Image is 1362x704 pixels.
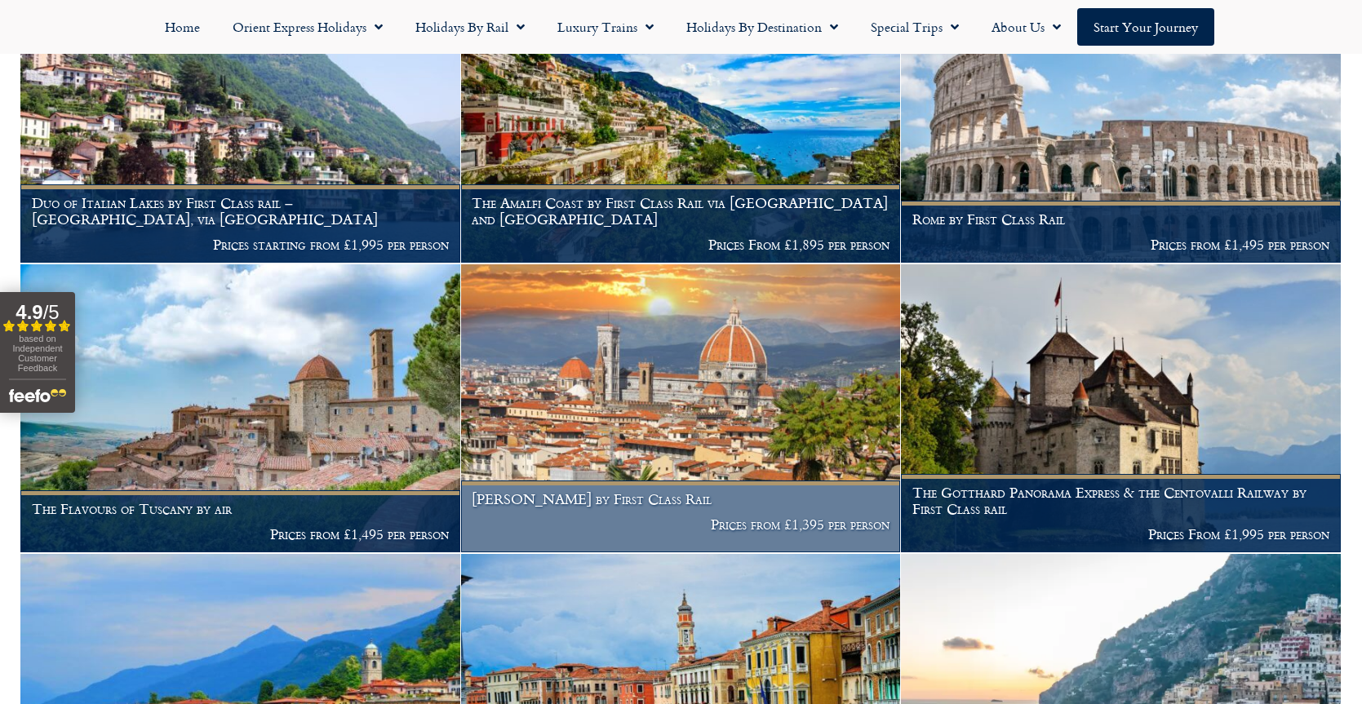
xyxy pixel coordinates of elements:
h1: [PERSON_NAME] by First Class Rail [472,491,890,507]
a: About Us [975,8,1077,46]
a: Holidays by Destination [670,8,854,46]
img: Chateau de Chillon Montreux [901,264,1341,552]
a: [PERSON_NAME] by First Class Rail Prices from £1,395 per person [461,264,902,553]
h1: The Amalfi Coast by First Class Rail via [GEOGRAPHIC_DATA] and [GEOGRAPHIC_DATA] [472,195,890,227]
p: Prices from £1,495 per person [32,526,450,542]
nav: Menu [8,8,1354,46]
p: Prices from £1,495 per person [912,237,1330,253]
p: Prices starting from £1,995 per person [32,237,450,253]
a: Luxury Trains [541,8,670,46]
p: Prices From £1,995 per person [912,526,1330,542]
a: Orient Express Holidays [216,8,399,46]
a: Home [149,8,216,46]
a: Holidays by Rail [399,8,541,46]
h1: The Gotthard Panorama Express & the Centovalli Railway by First Class rail [912,485,1330,516]
a: Start your Journey [1077,8,1214,46]
p: Prices from £1,395 per person [472,516,890,533]
h1: Duo of Italian Lakes by First Class rail – [GEOGRAPHIC_DATA], via [GEOGRAPHIC_DATA] [32,195,450,227]
p: Prices From £1,895 per person [472,237,890,253]
a: The Flavours of Tuscany by air Prices from £1,495 per person [20,264,461,553]
h1: The Flavours of Tuscany by air [32,501,450,517]
a: Special Trips [854,8,975,46]
a: The Gotthard Panorama Express & the Centovalli Railway by First Class rail Prices From £1,995 per... [901,264,1342,553]
h1: Rome by First Class Rail [912,211,1330,228]
img: Florence in spring time, Tuscany, Italy [461,264,901,552]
